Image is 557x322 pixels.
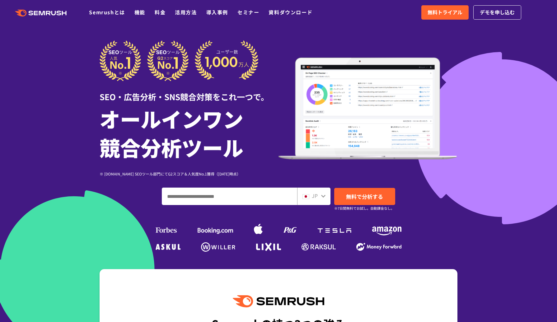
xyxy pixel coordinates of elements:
[162,188,297,205] input: ドメイン、キーワードまたはURLを入力してください
[334,205,394,211] small: ※7日間無料でお試し。自動課金なし。
[206,8,228,16] a: 導入事例
[233,295,324,307] img: Semrush
[100,171,278,177] div: ※ [DOMAIN_NAME] SEOツール部門にてG2スコア＆人気度No.1獲得（[DATE]時点）
[237,8,259,16] a: セミナー
[312,192,318,199] span: JP
[421,5,469,20] a: 無料トライアル
[175,8,197,16] a: 活用方法
[428,8,462,16] span: 無料トライアル
[480,8,515,16] span: デモを申し込む
[334,188,395,205] a: 無料で分析する
[100,81,278,103] div: SEO・広告分析・SNS競合対策をこれ一つで。
[269,8,312,16] a: 資料ダウンロード
[100,104,278,161] h1: オールインワン 競合分析ツール
[346,193,383,200] span: 無料で分析する
[155,8,166,16] a: 料金
[134,8,145,16] a: 機能
[473,5,521,20] a: デモを申し込む
[89,8,125,16] a: Semrushとは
